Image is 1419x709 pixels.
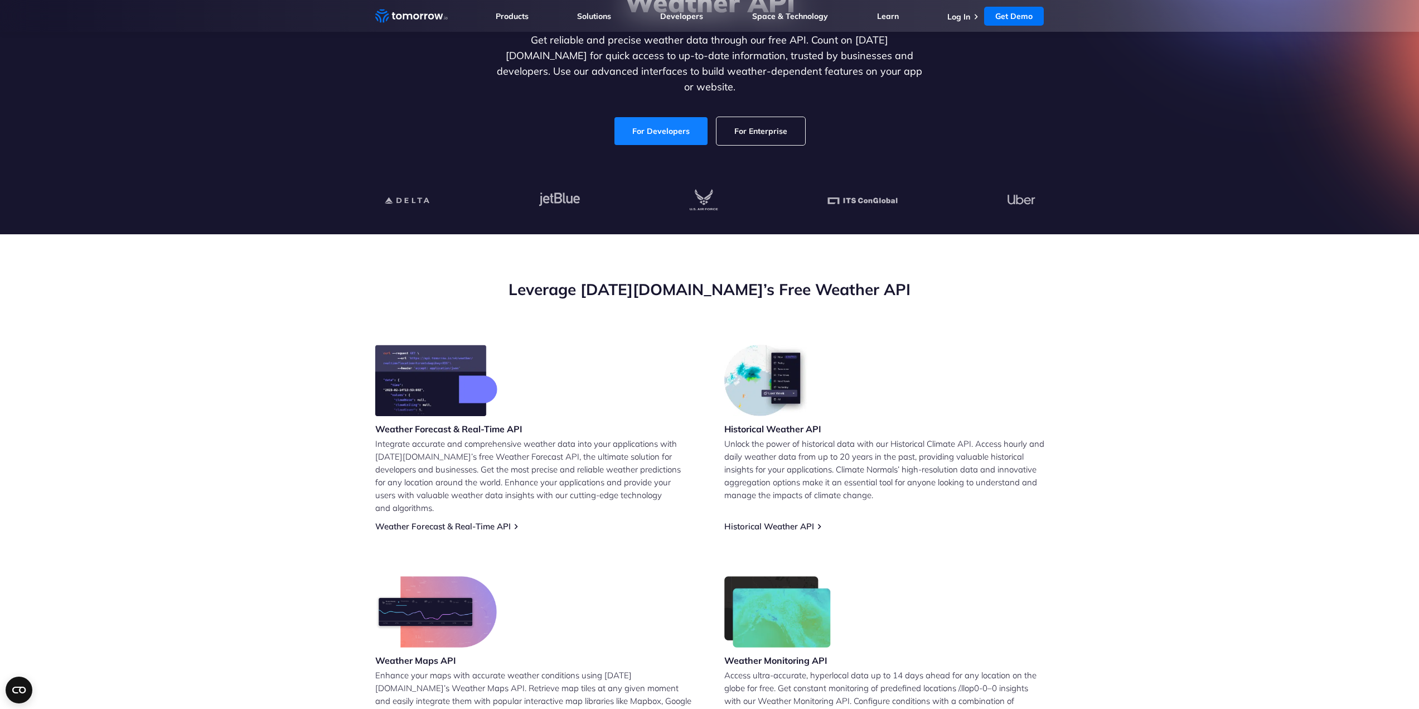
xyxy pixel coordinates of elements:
[724,437,1044,501] p: Unlock the power of historical data with our Historical Climate API. Access hourly and daily weat...
[614,117,708,145] a: For Developers
[375,437,695,514] p: Integrate accurate and comprehensive weather data into your applications with [DATE][DOMAIN_NAME]...
[375,654,497,667] h3: Weather Maps API
[6,677,32,703] button: Open CMP widget
[495,32,925,95] p: Get reliable and precise weather data through our free API. Count on [DATE][DOMAIN_NAME] for quic...
[660,11,703,21] a: Developers
[724,654,831,667] h3: Weather Monitoring API
[375,423,522,435] h3: Weather Forecast & Real-Time API
[375,521,511,532] a: Weather Forecast & Real-Time API
[877,11,899,21] a: Learn
[947,12,970,22] a: Log In
[375,279,1044,300] h2: Leverage [DATE][DOMAIN_NAME]’s Free Weather API
[724,423,821,435] h3: Historical Weather API
[752,11,828,21] a: Space & Technology
[496,11,529,21] a: Products
[984,7,1044,26] a: Get Demo
[724,521,814,532] a: Historical Weather API
[375,8,448,25] a: Home link
[716,117,805,145] a: For Enterprise
[577,11,611,21] a: Solutions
